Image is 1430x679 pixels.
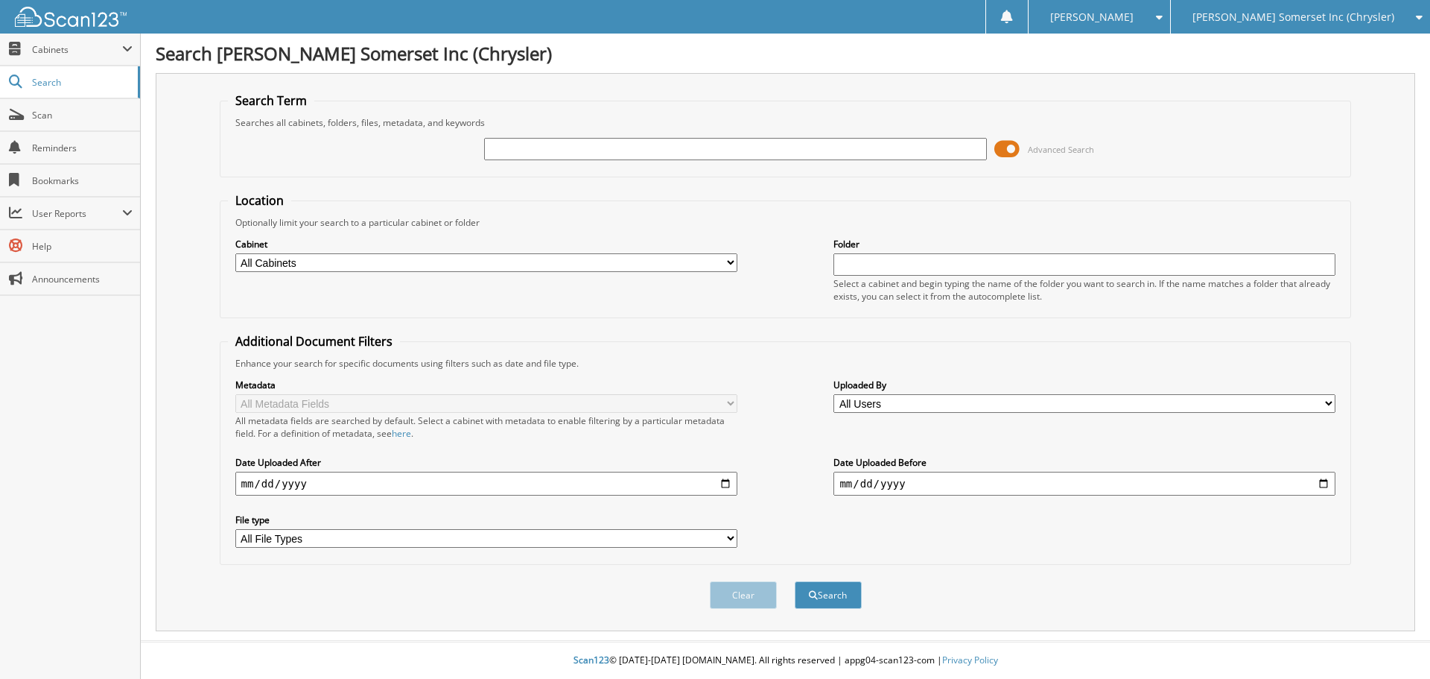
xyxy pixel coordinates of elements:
legend: Search Term [228,92,314,109]
span: Scan [32,109,133,121]
span: Announcements [32,273,133,285]
div: © [DATE]-[DATE] [DOMAIN_NAME]. All rights reserved | appg04-scan123-com | [141,642,1430,679]
div: Searches all cabinets, folders, files, metadata, and keywords [228,116,1344,129]
span: Bookmarks [32,174,133,187]
img: scan123-logo-white.svg [15,7,127,27]
span: User Reports [32,207,122,220]
label: Metadata [235,379,737,391]
div: Select a cabinet and begin typing the name of the folder you want to search in. If the name match... [833,277,1335,303]
a: here [392,427,411,440]
input: end [833,472,1335,496]
span: Search [32,76,130,89]
label: Date Uploaded Before [833,456,1335,469]
span: [PERSON_NAME] Somerset Inc (Chrysler) [1192,13,1394,22]
a: Privacy Policy [942,654,998,666]
input: start [235,472,737,496]
span: Help [32,240,133,253]
legend: Location [228,192,291,209]
button: Clear [710,581,777,609]
div: Enhance your search for specific documents using filters such as date and file type. [228,357,1344,370]
span: Reminders [32,142,133,154]
span: Scan123 [573,654,609,666]
h1: Search [PERSON_NAME] Somerset Inc (Chrysler) [156,41,1415,66]
label: Folder [833,238,1335,250]
label: File type [235,514,737,526]
button: Search [795,581,862,609]
span: Advanced Search [1028,144,1094,155]
label: Uploaded By [833,379,1335,391]
legend: Additional Document Filters [228,333,400,350]
div: All metadata fields are searched by default. Select a cabinet with metadata to enable filtering b... [235,414,737,440]
span: [PERSON_NAME] [1050,13,1134,22]
label: Cabinet [235,238,737,250]
span: Cabinets [32,43,122,56]
label: Date Uploaded After [235,456,737,469]
div: Optionally limit your search to a particular cabinet or folder [228,216,1344,229]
